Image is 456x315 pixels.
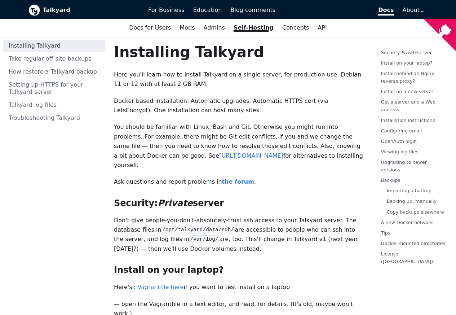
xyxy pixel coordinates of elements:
a: Installing Talkyard [3,40,105,52]
span: Blog comments [230,6,275,13]
a: a Vagrantfile here [132,284,184,290]
a: Backups [381,178,400,183]
p: You should be familiar with Linux, Bash and Git. Otherwise you might run into problems. For examp... [114,122,363,170]
p: Here's if you want to test install on a laptop [114,283,363,292]
em: Private [158,198,193,208]
a: Admins [199,22,229,34]
a: Upgrading to newer versions [381,159,427,172]
a: Docs [280,4,398,16]
a: Setting up HTTPS for your Talkyard server [3,79,105,98]
a: OpenAuth login [381,139,417,144]
a: Backing up, manually [387,199,437,204]
a: Self-Hosting [229,22,278,34]
a: the forum [222,178,254,185]
a: Installation instructions [381,118,435,123]
a: Install behind an Nginx reverse proxy? [381,71,434,84]
a: Mods [175,22,199,34]
a: Concepts [278,22,314,34]
a: Importing a backup [387,188,432,194]
a: Take regular off-site backups [3,53,105,65]
span: Education [193,6,222,13]
a: Troubleshooting Talkyard [3,112,105,124]
a: Copy backups elsewhere [387,209,444,215]
a: How restore a Talkyard backup [3,66,105,78]
img: Talkyard logo [28,4,40,16]
a: Talkyard logoTalkyard [28,4,138,16]
a: For Business [144,4,189,16]
a: Education [189,4,226,16]
span: Docs [378,6,394,16]
h1: Installing Talkyard [114,43,363,61]
p: Here you'll learn how to install Talkyard on a single server, for production use: Debian 11 or 12... [114,70,363,89]
a: Tips [381,230,390,236]
a: Security:Privateserver [381,50,432,55]
span: For Business [148,6,185,13]
a: Docs for Users [125,22,175,34]
a: Install on a new server [381,89,434,94]
a: Viewing log files [381,149,419,154]
p: Ask questions and report problems in . [114,177,363,187]
a: Get a server and a Web address [381,100,435,113]
a: [URL][DOMAIN_NAME] [219,152,283,159]
h3: Security: server [114,198,363,209]
a: Configuring email [381,128,422,134]
a: Blog comments [226,4,280,16]
code: /opt/talkyard/data/rdb/ [161,226,235,233]
p: Docker based installation. Automatic upgrades. Automatic HTTPS cert (via LetsEncrypt). One instal... [114,96,363,115]
a: License ([GEOGRAPHIC_DATA]) [381,251,433,264]
h3: Install on your laptop? [114,264,363,275]
a: A new Docker network [381,220,433,225]
a: About [403,6,424,13]
a: Talkyard log files [3,99,105,111]
b: Talkyard [43,5,138,15]
a: Docker mounted directories [381,241,445,246]
a: Install on your laptop? [381,60,433,66]
em: Private [401,50,417,55]
p: Don't give people-you-don't-absolutely-trust ssh access to your Talkyard server. The database fil... [114,216,363,254]
code: /var/log/ [189,235,219,243]
a: API [313,22,331,34]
